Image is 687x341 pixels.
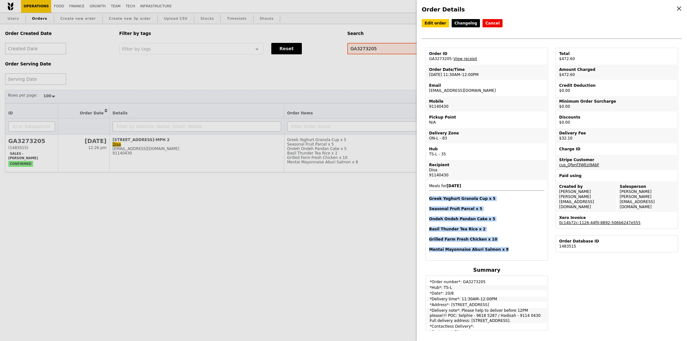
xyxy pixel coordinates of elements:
[559,157,675,162] div: Stripe Customer
[427,65,547,80] td: [DATE] 11:30AM–12:00PM
[447,184,461,188] b: [DATE]
[429,67,545,72] div: Order Date/Time
[559,115,675,120] div: Discounts
[422,6,465,13] span: Order Details
[429,131,545,136] div: Delivery Zone
[429,184,545,252] span: Meals for
[559,163,599,167] a: cus_Qfenf3WEzi9AbF
[427,80,547,96] td: [EMAIL_ADDRESS][DOMAIN_NAME]
[617,181,677,212] td: [PERSON_NAME] [PERSON_NAME][EMAIL_ADDRESS][DOMAIN_NAME]
[427,308,547,323] td: *Delivery note*: Please help to deliver before 12PM please!!! POC: Selphie - 9618 5287 / Hadisah ...
[429,162,545,167] div: Recipient
[427,330,547,338] td: *Customer*: Disa
[429,237,545,242] h4: Grilled Farm Fresh Chicken x 10
[427,49,547,64] td: GA3273205
[426,267,548,273] h4: Summary
[429,115,545,120] div: Pickup Point
[452,57,454,61] span: –
[429,196,545,201] h4: Greek Yoghurt Granola Cup x 5
[559,215,675,220] div: Xero Invoice
[427,324,547,329] td: *Contactless Delivery*:
[427,112,547,127] td: N/A
[559,51,675,56] div: Total
[559,131,675,136] div: Delivery Fee
[429,173,545,178] div: 91140430
[557,49,677,64] td: $472.60
[427,285,547,290] td: *Hub*: TS-L
[557,128,677,143] td: $32.10
[427,297,547,302] td: *Delivery time*: 11:30AM–12:00PM
[620,184,675,189] div: Salesperson
[429,216,545,222] h4: Ondeh Ondeh Pandan Cake x 5
[427,291,547,296] td: *Date*: 20/8
[427,144,547,159] td: TS-L - 35
[557,112,677,127] td: $0.00
[559,184,614,189] div: Created by
[427,276,547,284] td: *Order number*: GA3273205
[429,99,545,104] div: Mobile
[429,83,545,88] div: Email
[557,96,677,112] td: $0.00
[559,67,675,72] div: Amount Charged
[557,65,677,80] td: $472.60
[557,181,617,212] td: [PERSON_NAME] [PERSON_NAME][EMAIL_ADDRESS][DOMAIN_NAME]
[427,302,547,307] td: *Address*: [STREET_ADDRESS]
[559,239,675,244] div: Order Database ID
[429,51,545,56] div: Order ID
[557,80,677,96] td: $0.00
[559,173,675,178] div: Paid using
[559,221,641,225] a: 0c14b72c-1126-44f0-8892-506b6247e555
[429,167,545,173] div: Disa
[454,57,477,61] a: View receipt
[559,147,675,152] div: Charge ID
[422,19,449,27] a: Edit order
[427,128,547,143] td: ON-L - 83
[452,19,480,27] a: Changelog
[557,236,677,251] td: 1483515
[427,96,547,112] td: 91140430
[429,247,545,252] h4: Mentai Mayonnaise Aburi Salmon x 8
[429,147,545,152] div: Hub
[429,227,545,232] h4: Basil Thunder Tea Rice x 2
[559,83,675,88] div: Credit Deduction
[429,206,545,211] h4: Seasonal Fruit Parcel x 5
[482,19,503,27] button: Cancel
[559,99,675,104] div: Minimum Order Surcharge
